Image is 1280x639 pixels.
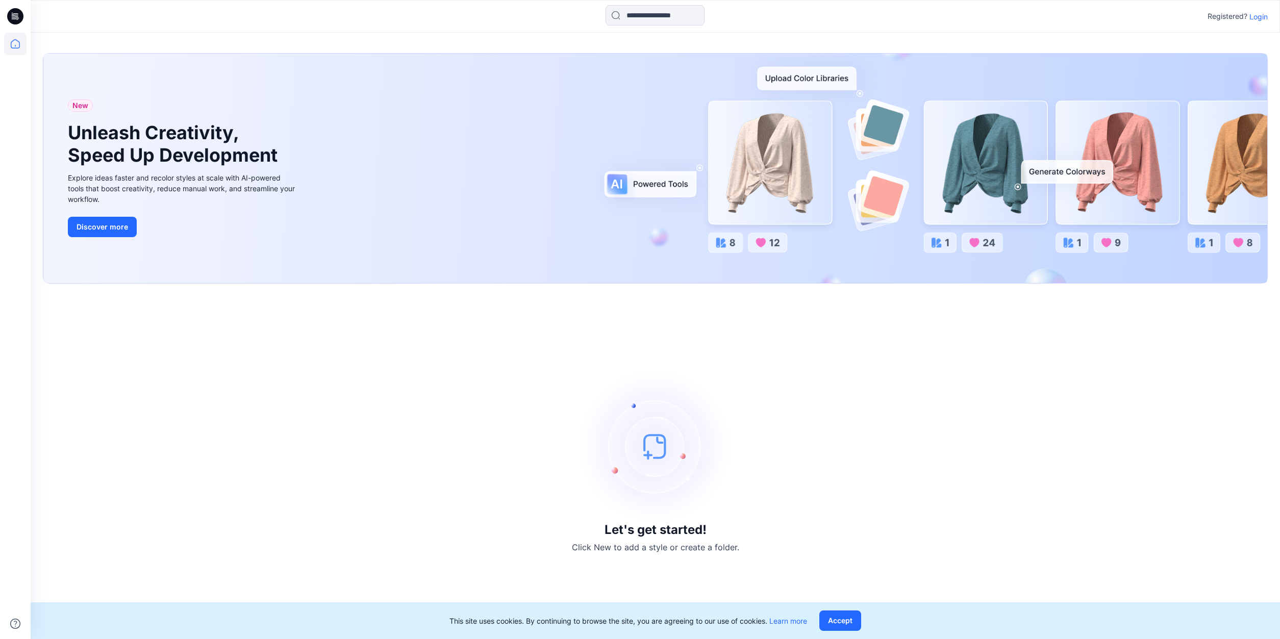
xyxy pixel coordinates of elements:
h1: Unleash Creativity, Speed Up Development [68,122,282,166]
p: Registered? [1208,10,1247,22]
h3: Let's get started! [605,523,707,537]
button: Accept [819,610,861,631]
button: Discover more [68,217,137,237]
p: Login [1249,11,1268,22]
p: This site uses cookies. By continuing to browse the site, you are agreeing to our use of cookies. [449,616,807,626]
a: Learn more [769,617,807,625]
span: New [72,99,88,112]
a: Discover more [68,217,297,237]
p: Click New to add a style or create a folder. [572,541,739,553]
div: Explore ideas faster and recolor styles at scale with AI-powered tools that boost creativity, red... [68,172,297,205]
img: empty-state-image.svg [579,370,732,523]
